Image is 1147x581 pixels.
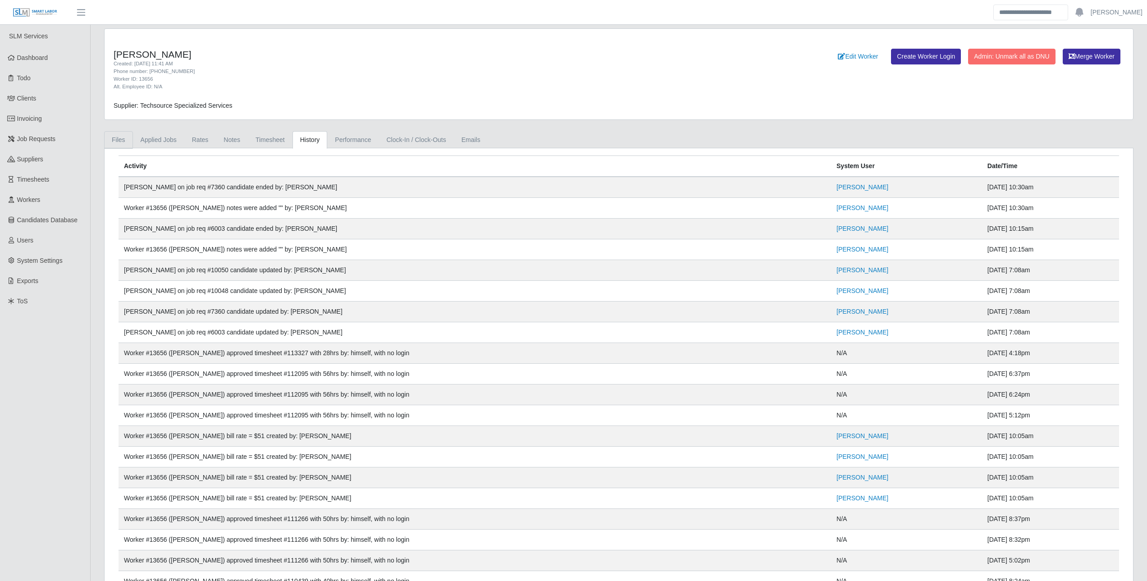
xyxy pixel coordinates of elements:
a: [PERSON_NAME] [836,287,888,294]
a: [PERSON_NAME] [1091,8,1142,17]
td: [DATE] 10:15am [982,239,1119,260]
td: [DATE] 8:32pm [982,530,1119,550]
td: [DATE] 10:15am [982,219,1119,239]
button: Merge Worker [1063,49,1120,64]
td: Worker #13656 ([PERSON_NAME]) approved timesheet #112095 with 56hrs by: himself, with no login [119,364,831,384]
td: [PERSON_NAME] on job req #7360 candidate updated by: [PERSON_NAME] [119,302,831,322]
td: [DATE] 4:18pm [982,343,1119,364]
td: [PERSON_NAME] on job req #7360 candidate ended by: [PERSON_NAME] [119,177,831,198]
a: [PERSON_NAME] [836,494,888,502]
td: [PERSON_NAME] on job req #10050 candidate updated by: [PERSON_NAME] [119,260,831,281]
div: Alt. Employee ID: N/A [114,83,697,91]
span: Suppliers [17,156,43,163]
a: Edit Worker [832,49,884,64]
a: History [292,131,328,149]
a: [PERSON_NAME] [836,453,888,460]
td: [DATE] 7:08am [982,281,1119,302]
td: Worker #13656 ([PERSON_NAME]) approved timesheet #112095 with 56hrs by: himself, with no login [119,405,831,426]
a: Clock-In / Clock-Outs [379,131,453,149]
td: N/A [831,509,982,530]
td: [DATE] 10:30am [982,177,1119,198]
span: Invoicing [17,115,42,122]
a: Emails [454,131,488,149]
td: Worker #13656 ([PERSON_NAME]) approved timesheet #111266 with 50hrs by: himself, with no login [119,509,831,530]
a: [PERSON_NAME] [836,329,888,336]
td: [DATE] 10:05am [982,447,1119,467]
a: [PERSON_NAME] [836,308,888,315]
a: Timesheet [248,131,292,149]
a: [PERSON_NAME] [836,225,888,232]
span: Exports [17,277,38,284]
td: N/A [831,405,982,426]
div: Worker ID: 13656 [114,75,697,83]
td: [DATE] 10:05am [982,488,1119,509]
span: Timesheets [17,176,50,183]
span: Supplier: Techsource Specialized Services [114,102,233,109]
td: Worker #13656 ([PERSON_NAME]) notes were added "" by: [PERSON_NAME] [119,198,831,219]
td: [PERSON_NAME] on job req #6003 candidate ended by: [PERSON_NAME] [119,219,831,239]
span: Dashboard [17,54,48,61]
td: [PERSON_NAME] on job req #6003 candidate updated by: [PERSON_NAME] [119,322,831,343]
td: N/A [831,384,982,405]
td: [DATE] 6:24pm [982,384,1119,405]
td: [DATE] 10:05am [982,467,1119,488]
span: Clients [17,95,37,102]
a: Notes [216,131,248,149]
td: [DATE] 10:30am [982,198,1119,219]
td: Worker #13656 ([PERSON_NAME]) bill rate = $51 created by: [PERSON_NAME] [119,426,831,447]
td: [DATE] 6:37pm [982,364,1119,384]
td: [DATE] 5:12pm [982,405,1119,426]
span: Users [17,237,34,244]
button: Admin: Unmark all as DNU [968,49,1055,64]
span: Workers [17,196,41,203]
div: Phone number: [PHONE_NUMBER] [114,68,697,75]
a: [PERSON_NAME] [836,432,888,439]
img: SLM Logo [13,8,58,18]
td: N/A [831,530,982,550]
td: Worker #13656 ([PERSON_NAME]) bill rate = $51 created by: [PERSON_NAME] [119,467,831,488]
td: N/A [831,343,982,364]
td: N/A [831,550,982,571]
a: [PERSON_NAME] [836,474,888,481]
th: System User [831,156,982,177]
a: Create Worker Login [891,49,961,64]
h4: [PERSON_NAME] [114,49,697,60]
td: [DATE] 7:08am [982,302,1119,322]
td: Worker #13656 ([PERSON_NAME]) approved timesheet #111266 with 50hrs by: himself, with no login [119,550,831,571]
td: [PERSON_NAME] on job req #10048 candidate updated by: [PERSON_NAME] [119,281,831,302]
td: Worker #13656 ([PERSON_NAME]) bill rate = $51 created by: [PERSON_NAME] [119,488,831,509]
td: Worker #13656 ([PERSON_NAME]) bill rate = $51 created by: [PERSON_NAME] [119,447,831,467]
td: Worker #13656 ([PERSON_NAME]) approved timesheet #111266 with 50hrs by: himself, with no login [119,530,831,550]
a: [PERSON_NAME] [836,266,888,274]
span: Candidates Database [17,216,78,224]
a: [PERSON_NAME] [836,204,888,211]
th: Date/Time [982,156,1119,177]
a: Files [104,131,133,149]
td: [DATE] 5:02pm [982,550,1119,571]
td: [DATE] 7:08am [982,322,1119,343]
div: Created: [DATE] 11:41 AM [114,60,697,68]
th: Activity [119,156,831,177]
td: Worker #13656 ([PERSON_NAME]) notes were added "" by: [PERSON_NAME] [119,239,831,260]
span: Todo [17,74,31,82]
span: Job Requests [17,135,56,142]
a: [PERSON_NAME] [836,183,888,191]
td: N/A [831,364,982,384]
a: [PERSON_NAME] [836,246,888,253]
span: SLM Services [9,32,48,40]
td: [DATE] 8:37pm [982,509,1119,530]
a: Applied Jobs [133,131,184,149]
span: System Settings [17,257,63,264]
td: Worker #13656 ([PERSON_NAME]) approved timesheet #112095 with 56hrs by: himself, with no login [119,384,831,405]
a: Rates [184,131,216,149]
a: Performance [327,131,379,149]
td: [DATE] 10:05am [982,426,1119,447]
td: [DATE] 7:08am [982,260,1119,281]
td: Worker #13656 ([PERSON_NAME]) approved timesheet #113327 with 28hrs by: himself, with no login [119,343,831,364]
span: ToS [17,297,28,305]
input: Search [993,5,1068,20]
